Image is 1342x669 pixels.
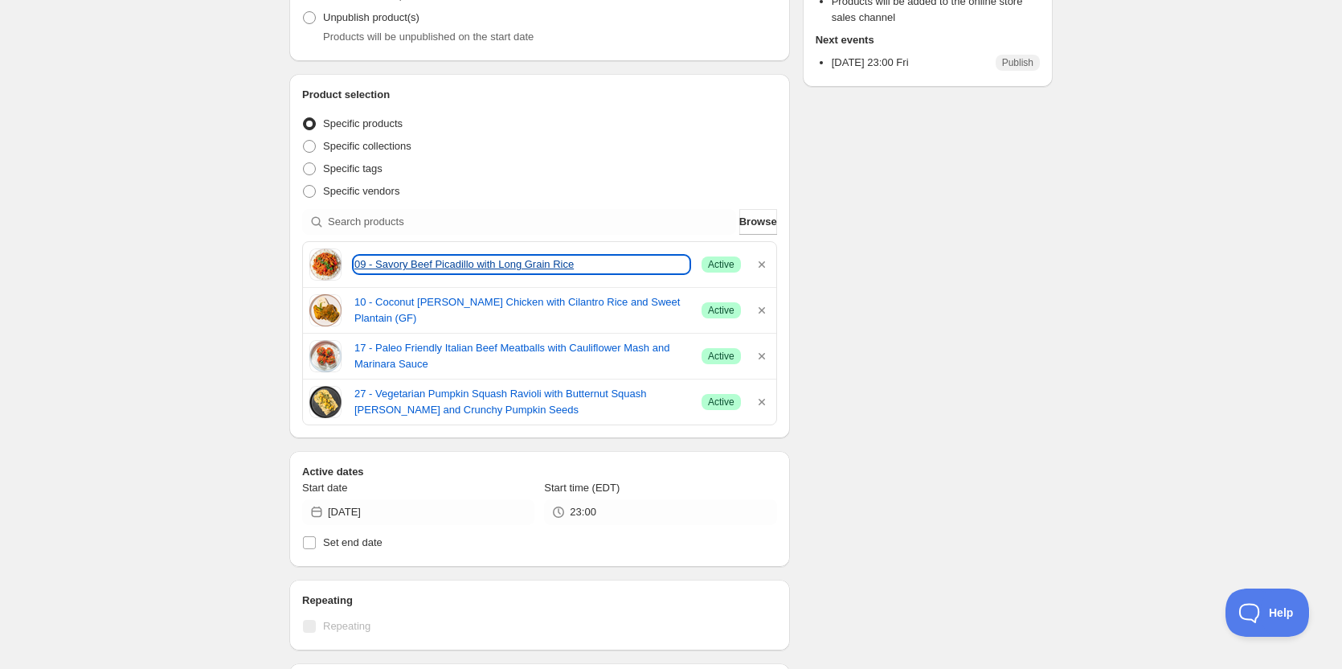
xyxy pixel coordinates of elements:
a: 09 - Savory Beef Picadillo with Long Grain Rice [354,257,689,273]
span: Products will be unpublished on the start date [323,31,534,43]
span: Repeating [323,620,370,632]
h2: Repeating [302,593,777,609]
a: 27 - Vegetarian Pumpkin Squash Ravioli with Butternut Squash [PERSON_NAME] and Crunchy Pumpkin Seeds [354,386,689,418]
span: Active [708,396,734,408]
span: Specific products [323,117,403,129]
h2: Product selection [302,87,777,103]
span: Start time (EDT) [544,482,620,494]
span: Active [708,304,734,317]
p: [DATE] 23:00 Fri [832,55,909,71]
span: Active [708,350,734,363]
span: Unpublish product(s) [323,11,419,23]
a: 17 - Paleo Friendly Italian Beef Meatballs with Cauliflower Mash and Marinara Sauce [354,340,689,372]
iframe: Toggle Customer Support [1225,589,1310,637]
span: Specific tags [323,162,383,174]
span: Specific collections [323,140,411,152]
h2: Next events [816,32,1040,48]
span: Browse [739,214,777,230]
span: Publish [1002,56,1033,69]
span: Start date [302,482,347,494]
h2: Active dates [302,464,777,480]
button: Browse [739,209,777,235]
input: Search products [328,209,736,235]
span: Active [708,258,734,271]
span: Set end date [323,536,383,548]
span: Specific vendors [323,185,399,197]
a: 10 - Coconut [PERSON_NAME] Chicken with Cilantro Rice and Sweet Plantain (GF) [354,294,689,326]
